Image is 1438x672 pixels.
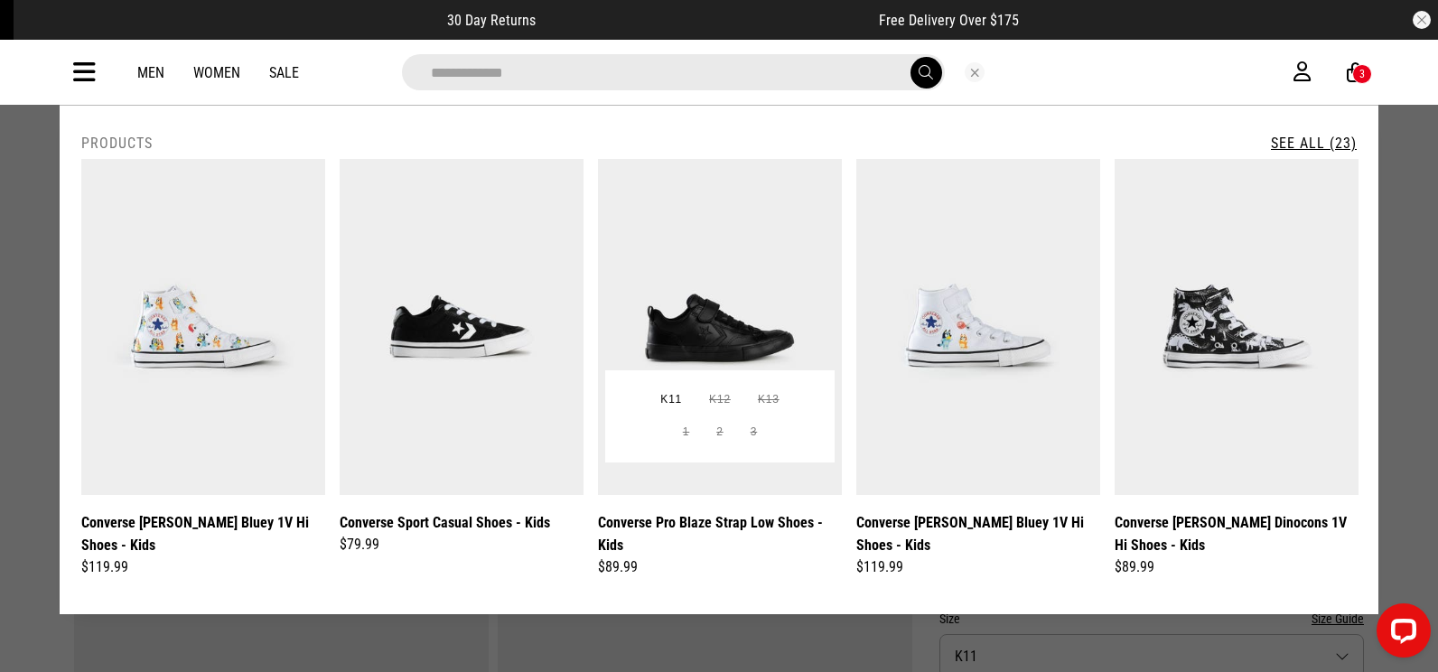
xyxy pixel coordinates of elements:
[647,384,696,416] button: K11
[1271,135,1357,152] a: See All (23)
[856,511,1100,556] a: Converse [PERSON_NAME] Bluey 1V Hi Shoes - Kids
[856,159,1100,495] img: Converse Chuck Taylor Bluey 1v Hi Shoes - Kids in Blue
[447,12,536,29] span: 30 Day Returns
[744,384,793,416] button: K13
[879,12,1019,29] span: Free Delivery Over $175
[572,11,843,29] iframe: Customer reviews powered by Trustpilot
[1115,511,1359,556] a: Converse [PERSON_NAME] Dinocons 1V Hi Shoes - Kids
[340,534,584,555] div: $79.99
[669,416,703,449] button: 1
[598,556,842,578] div: $89.99
[340,511,550,534] a: Converse Sport Casual Shoes - Kids
[81,511,325,556] a: Converse [PERSON_NAME] Bluey 1V Hi Shoes - Kids
[1115,159,1359,495] img: Converse Chuck Taylor Dinocons 1v Hi Shoes - Kids in Black
[965,62,985,82] button: Close search
[696,384,744,416] button: K12
[1362,596,1438,672] iframe: LiveChat chat widget
[81,159,325,495] img: Converse Chuck Taylor Bluey 1v Hi Shoes - Kids in White
[1359,68,1365,80] div: 3
[193,64,240,81] a: Women
[703,416,736,449] button: 2
[856,556,1100,578] div: $119.99
[1347,63,1364,82] a: 3
[737,416,770,449] button: 3
[81,135,153,152] h2: Products
[598,159,842,495] img: Converse Pro Blaze Strap Low Shoes - Kids in Black
[1115,556,1359,578] div: $89.99
[269,64,299,81] a: Sale
[598,511,842,556] a: Converse Pro Blaze Strap Low Shoes - Kids
[137,64,164,81] a: Men
[340,159,584,495] img: Converse Sport Casual Shoes - Kids in Black
[81,556,325,578] div: $119.99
